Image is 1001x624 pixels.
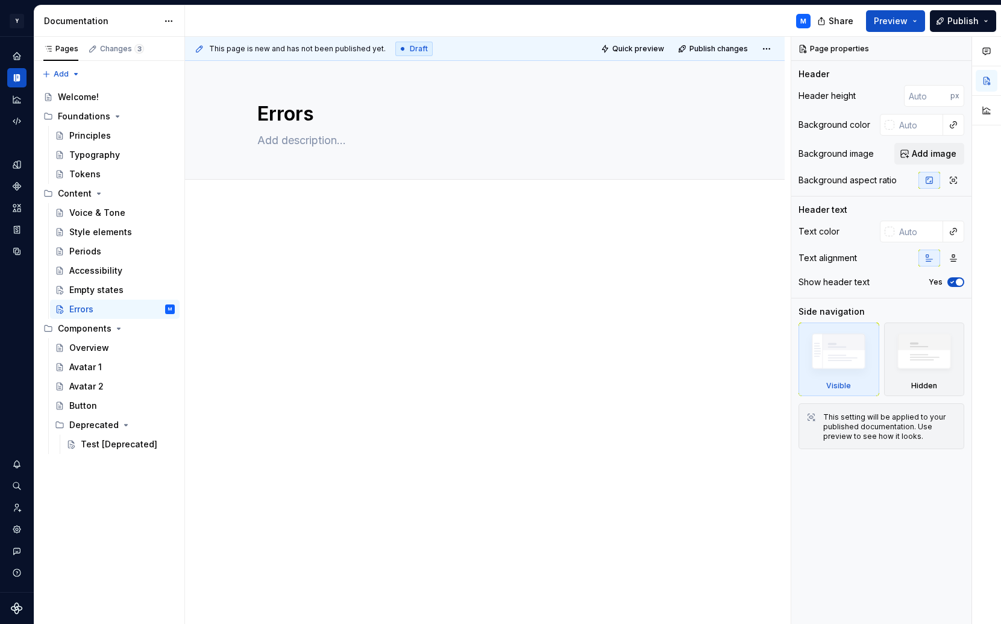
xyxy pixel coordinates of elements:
button: Search ⌘K [7,476,27,496]
a: Invite team [7,498,27,517]
div: Visible [826,381,851,391]
div: Background image [799,148,874,160]
a: Voice & Tone [50,203,180,222]
div: Foundations [58,110,110,122]
div: Voice & Tone [69,207,125,219]
div: Text alignment [799,252,857,264]
div: Empty states [69,284,124,296]
a: Code automation [7,112,27,131]
button: Quick preview [597,40,670,57]
button: Notifications [7,455,27,474]
div: Changes [100,44,144,54]
a: Analytics [7,90,27,109]
div: Pages [43,44,78,54]
div: Components [7,177,27,196]
div: M [800,16,806,26]
a: Avatar 1 [50,358,180,377]
a: Typography [50,145,180,165]
a: Avatar 2 [50,377,180,396]
div: Background color [799,119,870,131]
div: Visible [799,323,879,396]
a: Tokens [50,165,180,184]
div: Text color [799,225,839,238]
a: Settings [7,520,27,539]
input: Auto [894,114,943,136]
a: Welcome! [39,87,180,107]
span: Share [829,15,853,27]
a: Test [Deprecated] [61,435,180,454]
div: Periods [69,245,101,257]
div: Style elements [69,226,132,238]
div: Side navigation [799,306,865,318]
button: Contact support [7,541,27,561]
div: Accessibility [69,265,122,277]
div: Errors [69,303,93,315]
a: Principles [50,126,180,145]
a: Assets [7,198,27,218]
textarea: Errors [255,99,711,128]
span: Preview [874,15,908,27]
button: Publish changes [674,40,753,57]
div: Header [799,68,829,80]
div: M [168,303,172,315]
input: Auto [904,85,950,107]
div: Components [58,323,111,335]
a: Storybook stories [7,220,27,239]
div: Avatar 1 [69,361,102,373]
p: px [950,91,959,101]
div: Overview [69,342,109,354]
div: Background aspect ratio [799,174,897,186]
button: Add [39,66,84,83]
span: This page is new and has not been published yet. [209,44,386,54]
div: Avatar 2 [69,380,104,392]
a: Data sources [7,242,27,261]
div: Hidden [911,381,937,391]
a: Documentation [7,68,27,87]
a: Periods [50,242,180,261]
span: 3 [134,44,144,54]
a: Design tokens [7,155,27,174]
div: Y [10,14,24,28]
div: Hidden [884,323,965,396]
span: Quick preview [612,44,664,54]
div: Content [39,184,180,203]
div: Deprecated [50,415,180,435]
div: Test [Deprecated] [81,438,157,450]
span: Publish [947,15,979,27]
a: Accessibility [50,261,180,280]
span: Publish changes [689,44,748,54]
div: Show header text [799,276,870,288]
label: Yes [929,277,943,287]
div: Content [58,188,92,200]
div: Header text [799,204,847,216]
span: Add image [912,148,956,160]
input: Auto [894,221,943,242]
div: Welcome! [58,91,99,103]
button: Preview [866,10,925,32]
button: Publish [930,10,996,32]
a: Overview [50,338,180,358]
div: This setting will be applied to your published documentation. Use preview to see how it looks. [823,412,956,441]
div: Documentation [44,15,158,27]
svg: Supernova Logo [11,602,23,614]
div: Foundations [39,107,180,126]
div: Page tree [39,87,180,454]
div: Typography [69,149,120,161]
button: Share [811,10,861,32]
a: Home [7,46,27,66]
div: Principles [69,130,111,142]
div: Components [39,319,180,338]
span: Add [54,69,69,79]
